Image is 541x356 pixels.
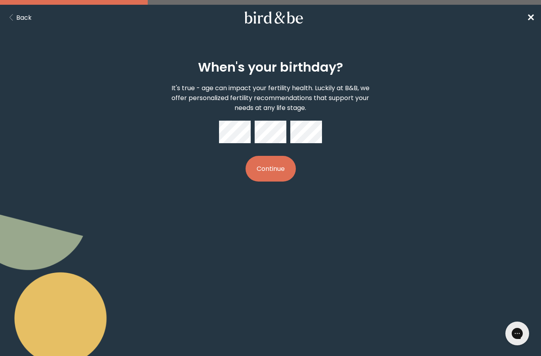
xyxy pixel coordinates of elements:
[527,11,535,25] a: ✕
[198,58,343,77] h2: When's your birthday?
[527,11,535,24] span: ✕
[168,83,374,113] p: It's true - age can impact your fertility health. Luckily at B&B, we offer personalized fertility...
[246,156,296,182] button: Continue
[6,13,32,23] button: Back Button
[501,319,533,348] iframe: Gorgias live chat messenger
